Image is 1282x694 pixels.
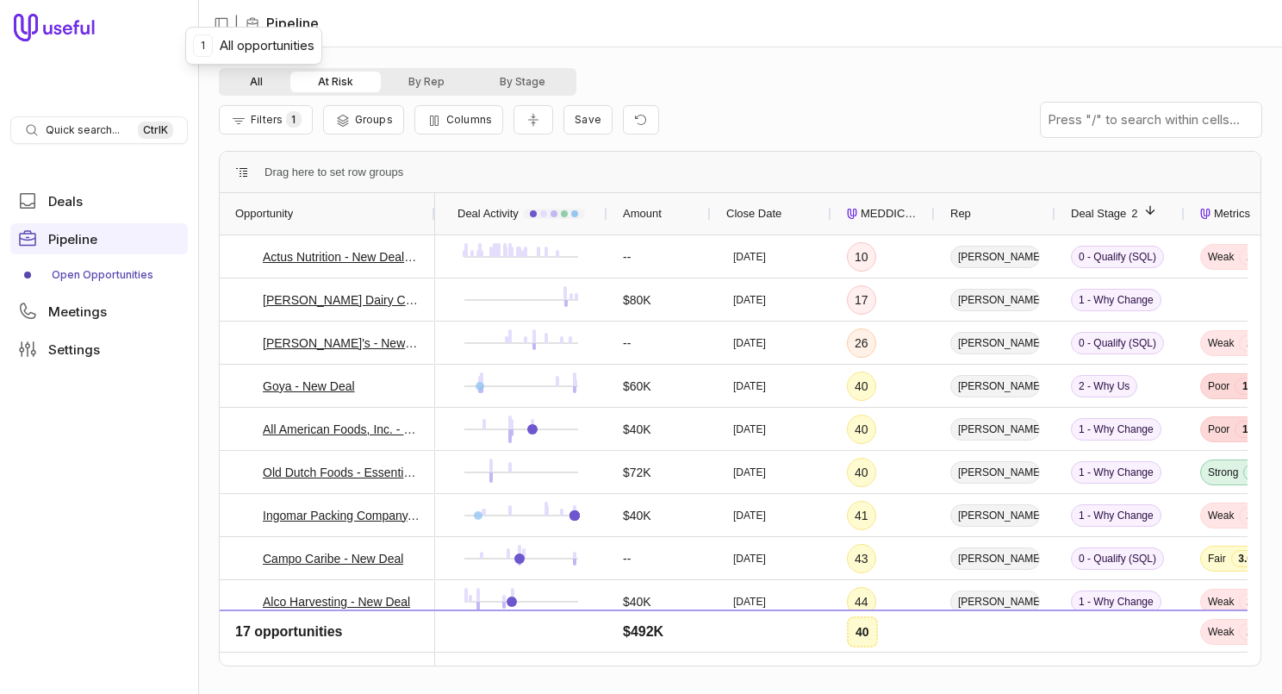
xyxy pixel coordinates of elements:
div: 40 [855,419,868,440]
div: $80K [623,290,651,310]
span: 1.5 [1235,421,1264,438]
div: 44 [855,591,868,612]
span: [PERSON_NAME] [950,246,1040,268]
span: Deals [48,195,83,208]
span: Strong [1208,466,1238,479]
span: 2 [1126,203,1137,224]
a: Meetings [10,296,188,327]
time: [DATE] [733,336,766,350]
span: Amount [623,203,662,224]
div: -- [623,635,631,655]
span: Weak [1208,509,1234,522]
button: By Rep [381,72,472,92]
span: Deal Stage [1071,203,1126,224]
button: Collapse sidebar [208,10,234,36]
span: [PERSON_NAME] [950,591,1040,613]
a: Goya - New Deal [263,376,355,397]
span: Meetings [48,305,107,318]
a: [PERSON_NAME] Dairy Cooperative - Essentials x 2 Locations [263,290,420,310]
span: 1 - Why Change [1071,289,1161,311]
a: Settings [10,334,188,365]
span: 3.0 [1231,550,1260,567]
button: Columns [414,105,503,134]
span: 4.0 [1243,464,1273,481]
time: [DATE] [733,250,766,264]
input: Press "/" to search within cells... [1041,103,1261,137]
time: [DATE] [733,293,766,307]
div: 40 [855,462,868,483]
span: [PERSON_NAME] [950,289,1040,311]
button: By Stage [472,72,573,92]
span: 2.0 [1239,248,1268,266]
span: Drag here to set row groups [264,162,403,183]
div: 41 [855,505,868,526]
span: [PERSON_NAME] [950,547,1040,570]
button: Filter Pipeline [219,105,313,134]
span: 0 - Qualify (SQL) [1071,246,1164,268]
a: Alco Harvesting - New Deal [263,591,410,612]
a: Pipeline [10,223,188,254]
span: 2 - Why Us [1071,375,1137,397]
span: Rep [950,203,971,224]
button: Group Pipeline [323,105,404,134]
span: Metrics [1214,203,1250,224]
div: 10 [855,247,868,267]
span: Save [575,113,601,126]
time: [DATE] [733,422,766,436]
time: [DATE] [733,638,766,652]
span: 0 - Qualify (SQL) [1071,547,1164,570]
span: 1 - Why Change [1071,461,1161,484]
span: Fair [1208,552,1226,566]
span: Deal Activity [457,203,519,224]
button: Create a new saved view [563,105,613,134]
div: 43 [855,548,868,569]
span: 1 [286,111,301,128]
time: [DATE] [733,552,766,566]
div: Pipeline submenu [10,261,188,289]
div: Row Groups [264,162,403,183]
button: Reset view [623,105,659,135]
span: Weak [1208,250,1234,264]
span: Quick search... [46,123,120,137]
kbd: Ctrl K [138,122,173,139]
div: $40K [623,505,651,526]
span: 2.0 [1239,507,1268,524]
span: Weak [1208,638,1234,652]
span: Opportunity [235,203,293,224]
span: 1 - Why Change [1071,504,1161,527]
span: Poor [1208,379,1229,393]
button: At Risk [290,72,381,92]
div: -- [623,333,631,353]
span: [PERSON_NAME] [950,418,1040,441]
span: 2.0 [1239,334,1268,352]
li: Pipeline [246,13,319,34]
span: Settings [48,343,100,356]
a: Actus Nutrition - New Deal ([PERSON_NAME] Sourced) [263,247,420,267]
div: 17 [855,290,868,310]
div: $72K [623,462,651,483]
span: Columns [446,113,492,126]
time: [DATE] [733,379,766,393]
span: Close Date [726,203,781,224]
div: MEDDICC Score [847,193,919,234]
div: 44 [855,635,868,655]
span: 1.5 [1235,378,1264,395]
span: MEDDICC Score [861,203,919,224]
a: Open Opportunities [10,261,188,289]
div: $60K [623,376,651,397]
span: 0 - Qualify (SQL) [1071,332,1164,354]
button: Collapse all rows [513,105,553,135]
time: [DATE] [733,466,766,479]
div: All opportunities [193,34,314,57]
button: All [222,72,290,92]
a: Ingomar Packing Company, LLC - New Deal [263,505,420,526]
span: 0 - Qualify (SQL) [1071,634,1164,656]
span: 1 - Why Change [1071,418,1161,441]
span: [PERSON_NAME] [950,504,1040,527]
span: Groups [355,113,393,126]
kbd: 1 [193,34,213,57]
span: [PERSON_NAME] [950,634,1040,656]
span: 2.0 [1239,636,1268,653]
span: | [234,13,239,34]
span: Poor [1208,422,1229,436]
